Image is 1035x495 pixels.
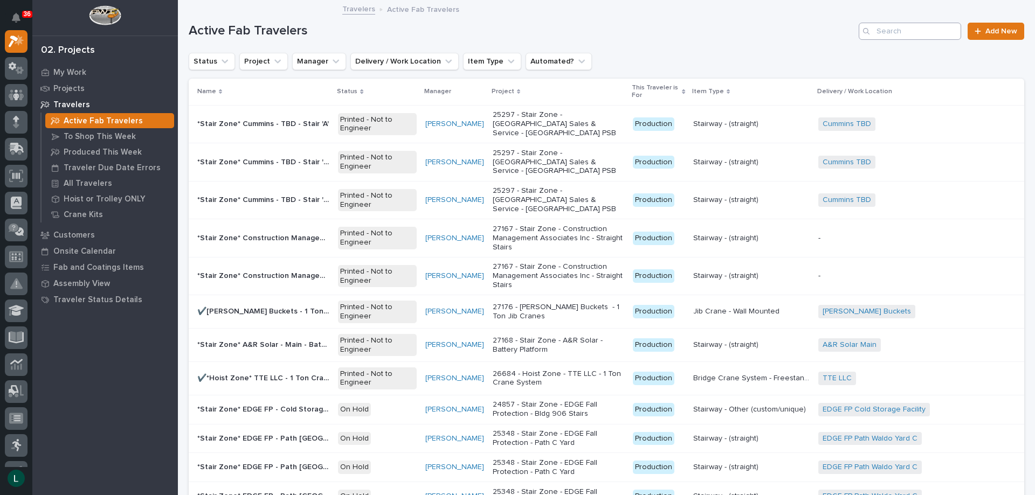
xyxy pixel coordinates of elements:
[693,305,782,316] p: Jib Crane - Wall Mounted
[42,176,178,191] a: All Travelers
[197,403,332,414] p: *Stair Zone* EDGE FP - Cold Storage Facility - Stair & Ship Ladder
[387,3,459,15] p: Active Fab Travelers
[197,305,332,316] p: ✔️[PERSON_NAME] Buckets - 1 Ton Jib Crane
[823,434,917,443] a: EDGE FP Path Waldo Yard C
[633,269,674,283] div: Production
[633,305,674,318] div: Production
[493,225,624,252] p: 27167 - Stair Zone - Construction Management Associates Inc - Straight Stairs
[493,458,624,477] p: 25348 - Stair Zone - EDGE Fall Protection - Path C Yard
[337,86,357,97] p: Status
[89,5,121,25] img: Workspace Logo
[197,232,332,243] p: *Stair Zone* Construction Management Associates Inc - Straight Stair A
[197,117,331,129] p: *Stair Zone* Cummins - TBD - Stair 'A'
[693,117,761,129] p: Stairway - (straight)
[693,156,761,167] p: Stairway - (straight)
[197,86,216,97] p: Name
[633,232,674,245] div: Production
[189,53,235,70] button: Status
[493,336,624,354] p: 27168 - Stair Zone - A&R Solar - Battery Platform
[425,271,484,281] a: [PERSON_NAME]
[53,247,116,256] p: Onsite Calendar
[42,207,178,222] a: Crane Kits
[493,110,624,137] p: 25297 - Stair Zone - [GEOGRAPHIC_DATA] Sales & Service - [GEOGRAPHIC_DATA] PSB
[425,196,484,205] a: [PERSON_NAME]
[42,160,178,175] a: Traveler Due Date Errors
[189,424,1024,453] tr: *Stair Zone* EDGE FP - Path [GEOGRAPHIC_DATA] C - Stair #1*Stair Zone* EDGE FP - Path [GEOGRAPHIC...
[189,257,1024,295] tr: *Stair Zone* Construction Management Associates Inc - Straight Stair B*Stair Zone* Construction M...
[633,403,674,416] div: Production
[189,23,854,39] h1: Active Fab Travelers
[42,191,178,206] a: Hoist or Trolley ONLY
[493,149,624,176] p: 25297 - Stair Zone - [GEOGRAPHIC_DATA] Sales & Service - [GEOGRAPHIC_DATA] PSB
[32,275,178,291] a: Assembly View
[859,23,961,40] div: Search
[338,265,417,288] div: Printed - Not to Engineer
[493,400,624,419] p: 24857 - Stair Zone - EDGE Fall Protection - Bldg 906 Stairs
[189,362,1024,395] tr: ✔️*Hoist Zone* TTE LLC - 1 Ton Crane System✔️*Hoist Zone* TTE LLC - 1 Ton Crane System Printed - ...
[985,27,1017,35] span: Add New
[693,432,761,443] p: Stairway - (straight)
[197,338,332,350] p: *Stair Zone* A&R Solar - Main - Battery Stairs
[693,372,812,383] p: Bridge Crane System - Freestanding Ultralite
[492,86,514,97] p: Project
[24,10,31,18] p: 36
[53,263,144,273] p: Fab and Coatings Items
[197,156,332,167] p: *Stair Zone* Cummins - TBD - Stair 'B'
[239,53,288,70] button: Project
[493,369,624,388] p: 26684 - Hoist Zone - TTE LLC - 1 Ton Crane System
[693,403,808,414] p: Stairway - Other (custom/unique)
[189,295,1024,329] tr: ✔️[PERSON_NAME] Buckets - 1 Ton Jib Crane✔️[PERSON_NAME] Buckets - 1 Ton Jib Crane Printed - Not ...
[13,13,27,30] div: Notifications36
[693,232,761,243] p: Stairway - (straight)
[42,113,178,128] a: Active Fab Travelers
[693,269,761,281] p: Stairway - (straight)
[5,6,27,29] button: Notifications
[32,96,178,113] a: Travelers
[64,210,103,220] p: Crane Kits
[64,116,143,126] p: Active Fab Travelers
[32,80,178,96] a: Projects
[633,461,674,474] div: Production
[425,158,484,167] a: [PERSON_NAME]
[493,303,624,321] p: 27176 - [PERSON_NAME] Buckets - 1 Ton Jib Cranes
[633,117,674,131] div: Production
[41,45,95,57] div: 02. Projects
[338,461,371,474] div: On Hold
[338,403,371,416] div: On Hold
[823,463,917,472] a: EDGE FP Path Waldo Yard C
[338,334,417,357] div: Printed - Not to Engineer
[189,143,1024,182] tr: *Stair Zone* Cummins - TBD - Stair 'B'*Stair Zone* Cummins - TBD - Stair 'B' Printed - Not to Eng...
[64,148,142,157] p: Produced This Week
[64,163,161,173] p: Traveler Due Date Errors
[292,53,346,70] button: Manager
[633,338,674,352] div: Production
[823,196,871,205] a: Cummins TBD
[463,53,521,70] button: Item Type
[493,429,624,448] p: 25348 - Stair Zone - EDGE Fall Protection - Path C Yard
[693,461,761,472] p: Stairway - (straight)
[32,227,178,243] a: Customers
[338,432,371,445] div: On Hold
[189,105,1024,143] tr: *Stair Zone* Cummins - TBD - Stair 'A'*Stair Zone* Cummins - TBD - Stair 'A' Printed - Not to Eng...
[633,193,674,207] div: Production
[823,307,911,316] a: [PERSON_NAME] Buckets
[64,194,146,204] p: Hoist or Trolley ONLY
[338,151,417,173] div: Printed - Not to Engineer
[64,179,112,189] p: All Travelers
[823,120,871,129] a: Cummins TBD
[32,291,178,308] a: Traveler Status Details
[53,84,85,94] p: Projects
[189,453,1024,482] tr: *Stair Zone* EDGE FP - Path [GEOGRAPHIC_DATA] C - Stair #2*Stair Zone* EDGE FP - Path [GEOGRAPHIC...
[425,307,484,316] a: [PERSON_NAME]
[189,395,1024,424] tr: *Stair Zone* EDGE FP - Cold Storage Facility - Stair & Ship Ladder*Stair Zone* EDGE FP - Cold Sto...
[693,193,761,205] p: Stairway - (straight)
[633,432,674,445] div: Production
[189,329,1024,362] tr: *Stair Zone* A&R Solar - Main - Battery Stairs*Stair Zone* A&R Solar - Main - Battery Stairs Prin...
[53,100,90,110] p: Travelers
[197,269,332,281] p: *Stair Zone* Construction Management Associates Inc - Straight Stair B
[424,86,451,97] p: Manager
[693,338,761,350] p: Stairway - (straight)
[338,113,417,136] div: Printed - Not to Engineer
[633,372,674,385] div: Production
[53,68,86,78] p: My Work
